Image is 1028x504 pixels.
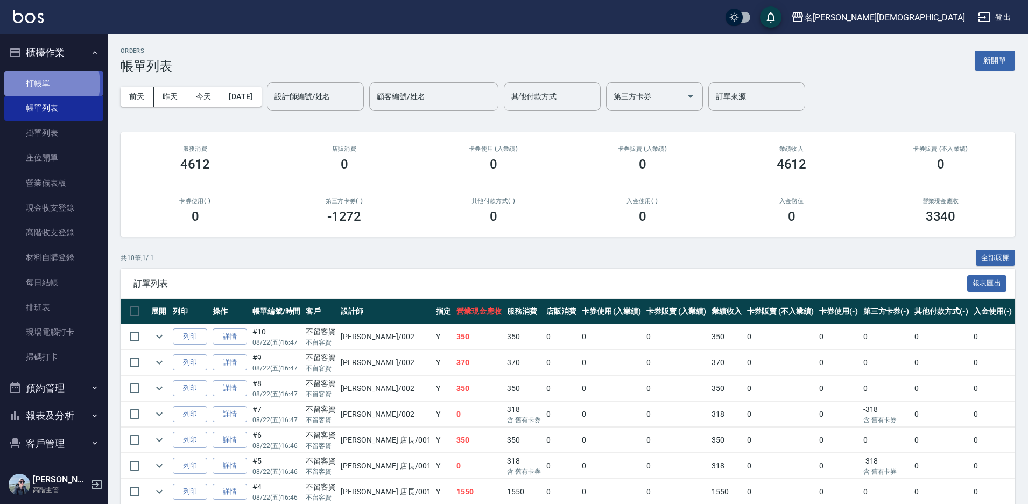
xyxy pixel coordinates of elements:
h2: 業績收入 [730,145,853,152]
a: 打帳單 [4,71,103,96]
td: 350 [709,428,744,453]
td: 0 [579,350,644,375]
h3: 帳單列表 [121,59,172,74]
td: [PERSON_NAME] 店長 /001 [338,453,433,479]
p: 08/22 (五) 16:46 [252,493,300,502]
td: 0 [544,453,579,479]
th: 列印 [170,299,210,324]
td: [PERSON_NAME] /002 [338,324,433,349]
button: save [760,6,781,28]
th: 卡券使用(-) [816,299,861,324]
p: 不留客資 [306,467,336,477]
td: 0 [971,324,1015,349]
button: 列印 [173,484,207,500]
td: 370 [504,350,544,375]
button: 登出 [974,8,1015,27]
td: Y [433,428,454,453]
td: 0 [544,402,579,427]
td: [PERSON_NAME] 店長 /001 [338,428,433,453]
a: 報表匯出 [967,278,1007,288]
td: 0 [644,376,709,401]
th: 卡券使用 (入業績) [579,299,644,324]
td: 0 [861,350,912,375]
a: 高階收支登錄 [4,220,103,245]
h2: 店販消費 [283,145,406,152]
th: 卡券販賣 (入業績) [644,299,709,324]
a: 詳情 [213,354,247,371]
p: 08/22 (五) 16:47 [252,389,300,399]
td: #7 [250,402,303,427]
td: 350 [709,324,744,349]
th: 指定 [433,299,454,324]
div: 不留客資 [306,378,336,389]
th: 其他付款方式(-) [912,299,971,324]
h3: 4612 [777,157,807,172]
td: Y [433,402,454,427]
h3: 0 [639,157,646,172]
a: 詳情 [213,406,247,423]
td: 350 [454,324,504,349]
h2: 卡券販賣 (不入業績) [879,145,1002,152]
h2: 卡券販賣 (入業績) [581,145,704,152]
td: 0 [454,402,504,427]
div: 名[PERSON_NAME][DEMOGRAPHIC_DATA] [804,11,965,24]
td: 0 [744,402,816,427]
a: 現場電腦打卡 [4,320,103,345]
td: 350 [504,376,544,401]
td: 370 [454,350,504,375]
td: 0 [971,428,1015,453]
button: 全部展開 [976,250,1016,267]
td: 0 [744,324,816,349]
td: 0 [644,453,709,479]
div: 不留客資 [306,456,336,467]
button: 名[PERSON_NAME][DEMOGRAPHIC_DATA] [787,6,969,29]
a: 營業儀表板 [4,171,103,195]
button: expand row [151,406,167,422]
a: 掛單列表 [4,121,103,145]
button: expand row [151,432,167,448]
td: 350 [454,428,504,453]
td: 0 [454,453,504,479]
button: 列印 [173,458,207,474]
h2: 卡券使用(-) [133,198,257,205]
td: 0 [644,402,709,427]
td: 0 [579,453,644,479]
p: 含 舊有卡券 [507,467,541,477]
button: 櫃檯作業 [4,39,103,67]
th: 營業現金應收 [454,299,504,324]
td: 0 [912,428,971,453]
td: [PERSON_NAME] /002 [338,402,433,427]
td: 0 [912,402,971,427]
td: 0 [644,350,709,375]
p: 高階主管 [33,485,88,495]
td: 0 [744,453,816,479]
a: 座位開單 [4,145,103,170]
td: Y [433,324,454,349]
button: 客戶管理 [4,430,103,458]
td: [PERSON_NAME] /002 [338,350,433,375]
th: 展開 [149,299,170,324]
div: 不留客資 [306,352,336,363]
h5: [PERSON_NAME] [33,474,88,485]
th: 服務消費 [504,299,544,324]
button: 前天 [121,87,154,107]
img: Person [9,474,30,495]
p: 不留客資 [306,415,336,425]
button: 預約管理 [4,374,103,402]
h2: 其他付款方式(-) [432,198,555,205]
td: 0 [744,376,816,401]
a: 詳情 [213,380,247,397]
button: 列印 [173,432,207,449]
button: 員工及薪資 [4,457,103,485]
a: 排班表 [4,295,103,320]
a: 每日結帳 [4,270,103,295]
td: 0 [816,376,861,401]
td: 0 [579,376,644,401]
td: 0 [912,376,971,401]
p: 含 舊有卡券 [863,415,910,425]
td: 0 [744,350,816,375]
h3: 0 [192,209,199,224]
button: 列印 [173,406,207,423]
p: 不留客資 [306,363,336,373]
th: 設計師 [338,299,433,324]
